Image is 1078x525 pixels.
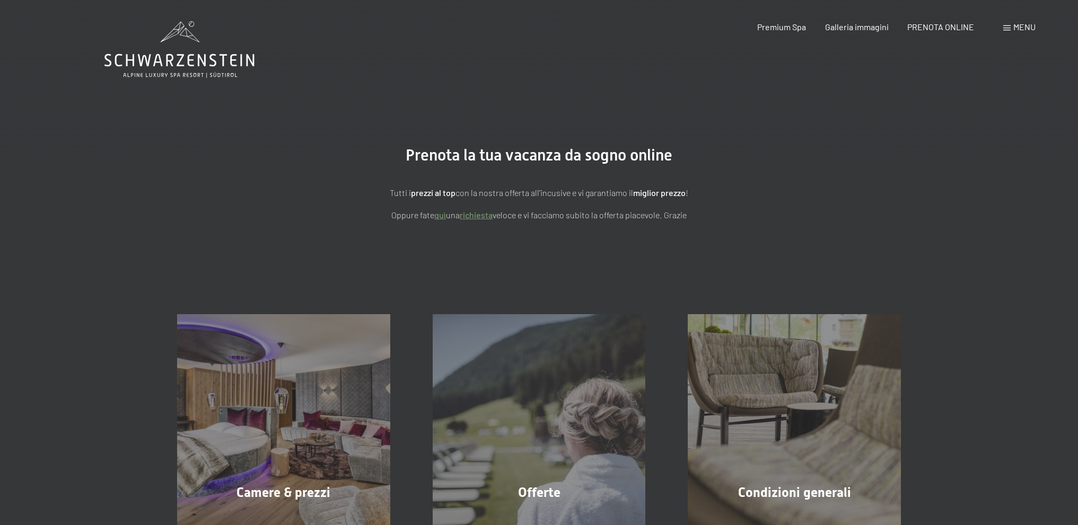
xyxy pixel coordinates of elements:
[907,22,974,32] a: PRENOTA ONLINE
[274,208,804,222] p: Oppure fate una veloce e vi facciamo subito la offerta piacevole. Grazie
[434,210,446,220] a: quì
[757,22,806,32] a: Premium Spa
[738,485,851,500] span: Condizioni generali
[633,188,686,198] strong: miglior prezzo
[825,22,889,32] a: Galleria immagini
[236,485,330,500] span: Camere & prezzi
[460,210,493,220] a: richiesta
[411,188,455,198] strong: prezzi al top
[406,146,672,164] span: Prenota la tua vacanza da sogno online
[518,485,560,500] span: Offerte
[1013,22,1036,32] span: Menu
[274,186,804,200] p: Tutti i con la nostra offerta all'incusive e vi garantiamo il !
